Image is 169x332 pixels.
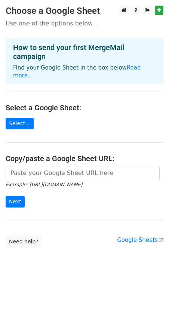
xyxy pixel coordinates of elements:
h3: Choose a Google Sheet [6,6,163,16]
a: Read more... [13,64,141,79]
a: Need help? [6,236,42,248]
a: Select... [6,118,34,129]
a: Google Sheets [117,237,163,243]
p: Use one of the options below... [6,19,163,27]
h4: How to send your first MergeMail campaign [13,43,156,61]
h4: Copy/paste a Google Sheet URL: [6,154,163,163]
p: Find your Google Sheet in the box below [13,64,156,80]
input: Paste your Google Sheet URL here [6,166,160,180]
h4: Select a Google Sheet: [6,103,163,112]
small: Example: [URL][DOMAIN_NAME] [6,182,82,187]
input: Next [6,196,25,207]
